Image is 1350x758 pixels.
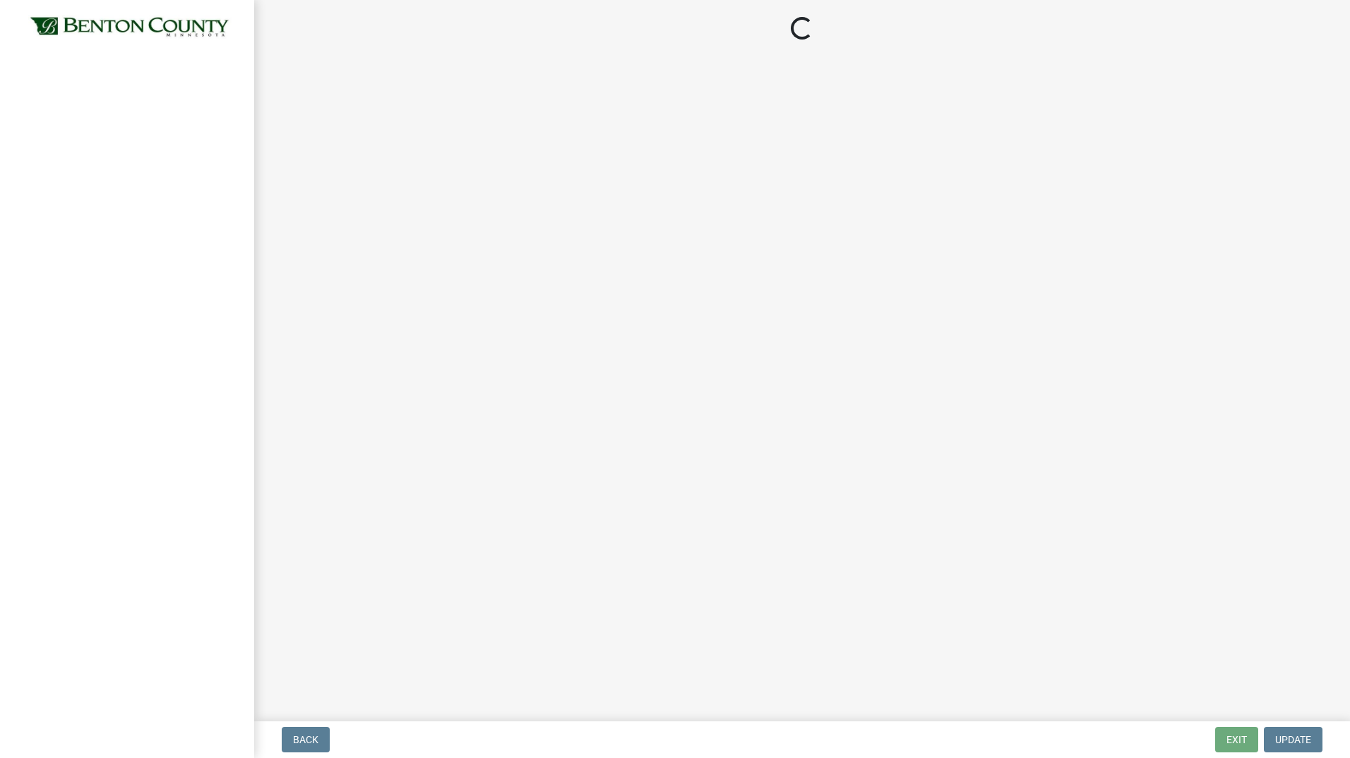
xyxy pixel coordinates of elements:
[293,734,318,745] span: Back
[1264,727,1322,752] button: Update
[1215,727,1258,752] button: Exit
[28,15,232,40] img: Benton County, Minnesota
[282,727,330,752] button: Back
[1275,734,1311,745] span: Update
